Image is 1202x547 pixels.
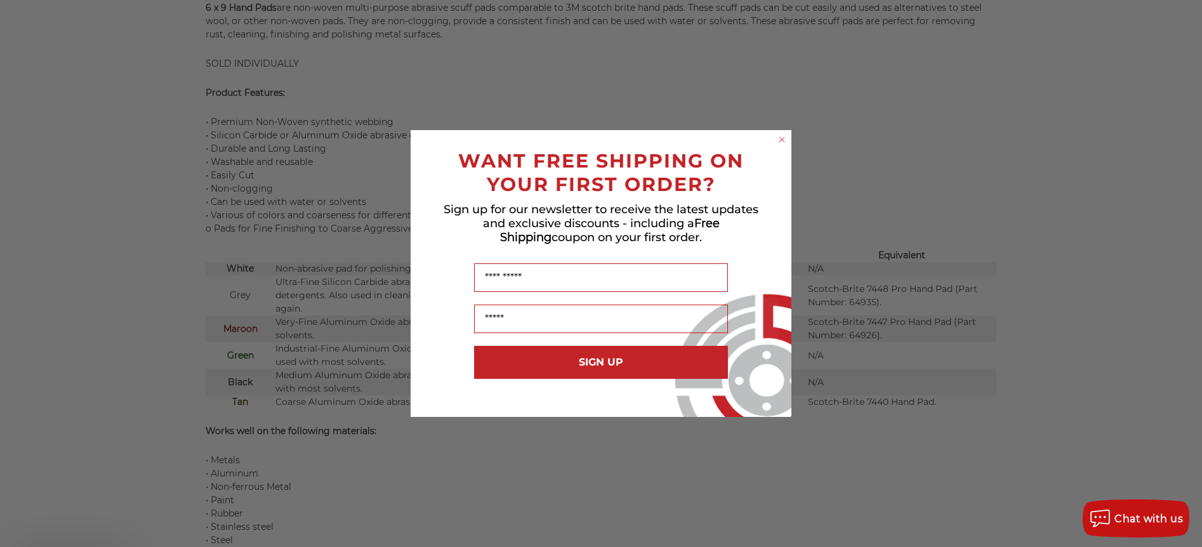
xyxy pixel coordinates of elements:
[776,133,788,146] button: Close dialog
[500,216,720,244] span: Free Shipping
[474,346,728,379] button: SIGN UP
[1083,499,1189,537] button: Chat with us
[474,305,728,333] input: Email
[1114,513,1183,525] span: Chat with us
[444,202,758,244] span: Sign up for our newsletter to receive the latest updates and exclusive discounts - including a co...
[458,149,744,196] span: WANT FREE SHIPPING ON YOUR FIRST ORDER?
